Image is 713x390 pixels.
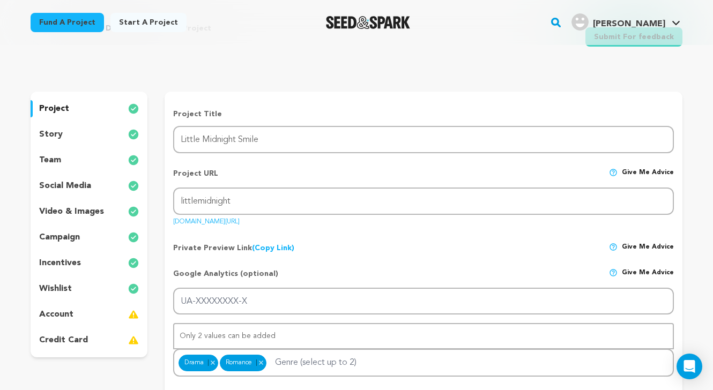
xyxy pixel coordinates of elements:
[128,128,139,141] img: check-circle-full.svg
[179,355,218,372] div: Drama
[31,254,147,272] button: incentives
[31,100,147,117] button: project
[571,13,665,31] div: Stephanie D.'s Profile
[39,282,72,295] p: wishlist
[39,154,61,167] p: team
[39,102,69,115] p: project
[269,352,380,369] input: Genre (select up to 2)
[31,126,147,143] button: story
[220,355,266,372] div: Romance
[128,102,139,115] img: check-circle-full.svg
[622,168,674,187] span: Give me advice
[252,244,294,252] a: (Copy Link)
[622,268,674,288] span: Give me advice
[173,288,674,315] input: UA-XXXXXXXX-X
[128,308,139,321] img: warning-full.svg
[39,257,81,269] p: incentives
[173,126,674,153] input: Project Name
[173,268,278,288] p: Google Analytics (optional)
[326,16,410,29] img: Seed&Spark Logo Dark Mode
[39,205,104,218] p: video & images
[39,231,80,244] p: campaign
[39,308,73,321] p: account
[326,16,410,29] a: Seed&Spark Homepage
[39,179,91,192] p: social media
[31,280,147,297] button: wishlist
[593,20,665,28] span: [PERSON_NAME]
[39,334,88,347] p: credit card
[39,128,63,141] p: story
[609,243,618,251] img: help-circle.svg
[569,11,682,34] span: Stephanie D.'s Profile
[128,231,139,244] img: check-circle-full.svg
[571,13,589,31] img: user.png
[128,205,139,218] img: check-circle-full.svg
[677,354,702,379] div: Open Intercom Messenger
[31,306,147,323] button: account
[609,268,618,277] img: help-circle.svg
[609,168,618,177] img: help-circle.svg
[31,203,147,220] button: video & images
[31,229,147,246] button: campaign
[173,168,218,187] p: Project URL
[128,334,139,347] img: warning-full.svg
[174,324,673,348] div: Only 2 values can be added
[31,13,104,32] a: Fund a project
[128,154,139,167] img: check-circle-full.svg
[208,359,217,366] button: Remove item: 8
[256,359,265,366] button: Remove item: 20
[569,11,682,31] a: Stephanie D.'s Profile
[128,282,139,295] img: check-circle-full.svg
[110,13,187,32] a: Start a project
[31,332,147,349] button: credit card
[173,243,294,253] p: Private Preview Link
[31,177,147,194] button: social media
[173,187,674,215] input: Project URL
[622,243,674,253] span: Give me advice
[173,109,674,119] p: Project Title
[128,179,139,192] img: check-circle-full.svg
[31,152,147,169] button: team
[128,257,139,269] img: check-circle-full.svg
[173,214,240,225] a: [DOMAIN_NAME][URL]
